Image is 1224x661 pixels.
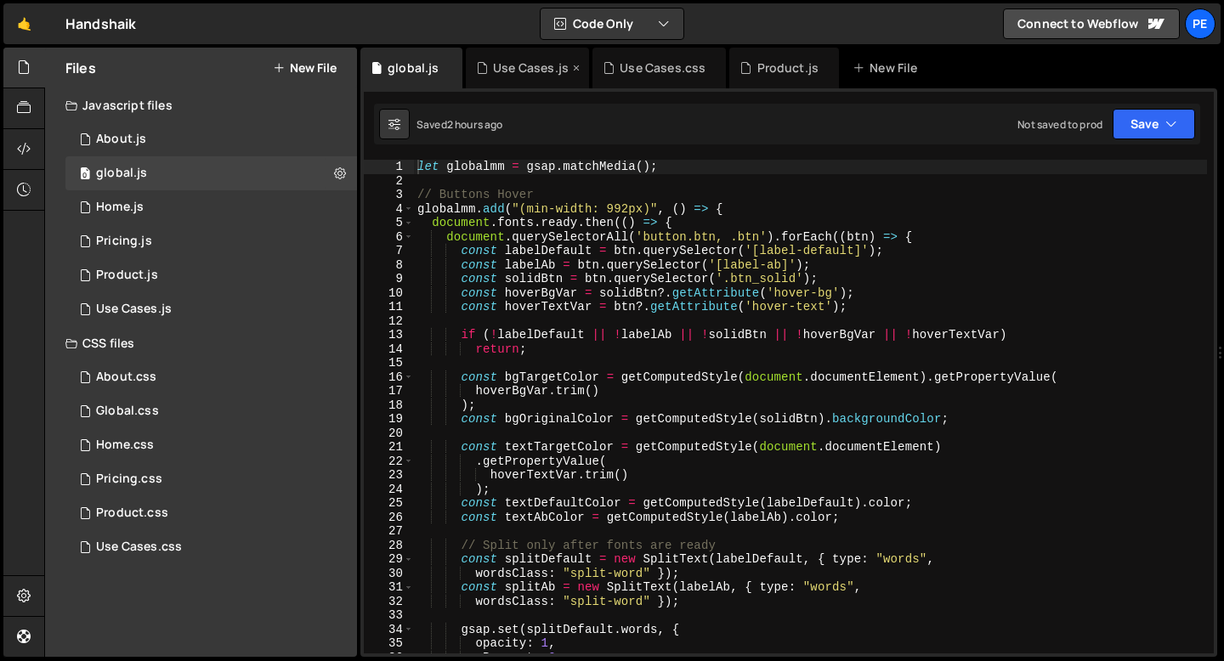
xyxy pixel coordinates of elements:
[96,234,152,249] div: Pricing.js
[364,398,414,413] div: 18
[416,117,503,132] div: Saved
[65,190,357,224] div: 16572/45051.js
[364,216,414,230] div: 5
[364,174,414,189] div: 2
[364,160,414,174] div: 1
[447,117,503,132] div: 2 hours ago
[757,59,819,76] div: Product.js
[364,300,414,314] div: 11
[364,608,414,623] div: 33
[364,496,414,511] div: 25
[96,166,147,181] div: global.js
[1003,8,1180,39] a: Connect to Webflow
[364,188,414,202] div: 3
[65,156,357,190] div: 16572/45061.js
[96,268,158,283] div: Product.js
[620,59,705,76] div: Use Cases.css
[65,496,357,530] div: 16572/45330.css
[364,552,414,567] div: 29
[364,384,414,398] div: 17
[364,595,414,609] div: 32
[388,59,439,76] div: global.js
[364,286,414,301] div: 10
[45,326,357,360] div: CSS files
[3,3,45,44] a: 🤙
[65,59,96,77] h2: Files
[493,59,569,76] div: Use Cases.js
[364,202,414,217] div: 4
[96,370,156,385] div: About.css
[364,623,414,637] div: 34
[364,314,414,329] div: 12
[364,356,414,370] div: 15
[364,272,414,286] div: 9
[96,472,162,487] div: Pricing.css
[364,342,414,357] div: 14
[96,404,159,419] div: Global.css
[364,636,414,651] div: 35
[96,506,168,521] div: Product.css
[364,328,414,342] div: 13
[65,530,357,564] div: 16572/45333.css
[364,511,414,525] div: 26
[364,440,414,455] div: 21
[273,61,337,75] button: New File
[96,200,144,215] div: Home.js
[364,567,414,581] div: 30
[364,455,414,469] div: 22
[65,258,357,292] div: 16572/45211.js
[80,168,90,182] span: 0
[1113,109,1195,139] button: Save
[65,224,357,258] div: 16572/45430.js
[1017,117,1102,132] div: Not saved to prod
[364,524,414,539] div: 27
[364,258,414,273] div: 8
[65,292,357,326] div: 16572/45332.js
[364,230,414,245] div: 6
[364,580,414,595] div: 31
[96,540,182,555] div: Use Cases.css
[364,427,414,441] div: 20
[364,244,414,258] div: 7
[364,468,414,483] div: 23
[96,302,172,317] div: Use Cases.js
[45,88,357,122] div: Javascript files
[853,59,924,76] div: New File
[96,438,154,453] div: Home.css
[1185,8,1215,39] a: Pe
[65,394,357,428] div: 16572/45138.css
[364,412,414,427] div: 19
[96,132,146,147] div: About.js
[65,360,357,394] div: 16572/45487.css
[541,8,683,39] button: Code Only
[65,462,357,496] div: 16572/45431.css
[65,122,357,156] div: 16572/45486.js
[364,483,414,497] div: 24
[65,14,136,34] div: Handshaik
[364,539,414,553] div: 28
[364,370,414,385] div: 16
[65,428,357,462] div: 16572/45056.css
